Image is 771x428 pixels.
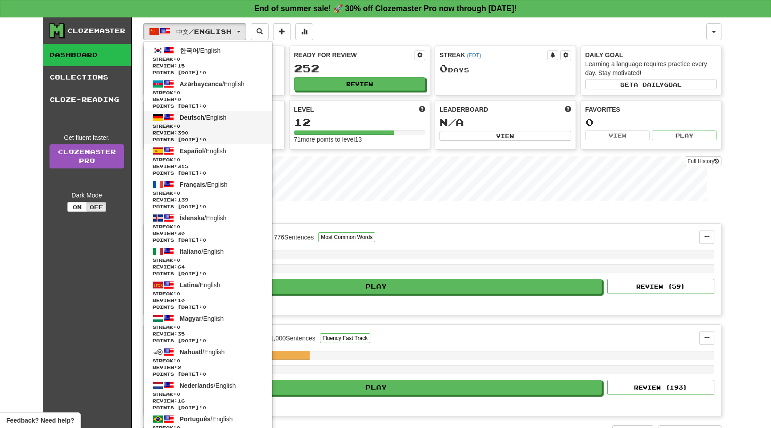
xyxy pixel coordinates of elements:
[177,56,180,62] span: 0
[419,105,425,114] span: Score more points to level up
[177,123,180,129] span: 0
[153,297,263,304] span: Review: 10
[180,80,222,88] span: Azərbaycanca
[153,264,263,270] span: Review: 64
[294,135,426,144] div: 71 more points to level 13
[153,130,263,136] span: Review: 390
[50,191,124,200] div: Dark Mode
[585,117,717,128] div: 0
[153,337,263,344] span: Points [DATE]: 0
[144,44,272,77] a: 한국어/EnglishStreak:0 Review:15Points [DATE]:0
[153,89,263,96] span: Streak:
[294,63,426,74] div: 252
[144,77,272,111] a: Azərbaycanca/EnglishStreak:0 Review:0Points [DATE]:0
[176,28,232,35] span: 中文 / English
[177,157,180,162] span: 0
[153,357,263,364] span: Streak:
[439,116,464,128] span: N/A
[251,23,269,40] button: Search sentences
[153,290,263,297] span: Streak:
[144,178,272,211] a: Français/EnglishStreak:0 Review:139Points [DATE]:0
[439,105,488,114] span: Leaderboard
[467,52,481,59] a: (EDT)
[254,4,517,13] strong: End of summer sale! 🚀 30% off Clozemaster Pro now through [DATE]!
[180,382,236,389] span: / English
[318,232,375,242] button: Most Common Words
[180,248,224,255] span: / English
[439,50,547,59] div: Streak
[143,23,246,40] button: 中文/English
[439,63,571,75] div: Day s
[153,391,263,398] span: Streak:
[294,50,415,59] div: Ready for Review
[180,415,211,423] span: Português
[144,312,272,345] a: Magyar/EnglishStreak:0 Review:35Points [DATE]:0
[294,117,426,128] div: 12
[87,202,106,212] button: Off
[153,96,263,103] span: Review: 0
[153,136,263,143] span: Points [DATE]: 0
[320,333,370,343] button: Fluency Fast Track
[177,190,180,196] span: 0
[294,77,426,91] button: Review
[6,416,74,425] span: Open feedback widget
[273,23,291,40] button: Add sentence to collection
[177,90,180,95] span: 0
[685,156,721,166] button: Full History
[144,111,272,144] a: Deutsch/EnglishStreak:0 Review:390Points [DATE]:0
[295,23,313,40] button: More stats
[144,211,272,245] a: Íslenska/EnglishStreak:0 Review:30Points [DATE]:0
[144,278,272,312] a: Latina/EnglishStreak:0 Review:10Points [DATE]:0
[180,348,225,356] span: / English
[585,80,717,89] button: Seta dailygoal
[180,114,204,121] span: Deutsch
[153,324,263,331] span: Streak:
[153,304,263,311] span: Points [DATE]: 0
[177,291,180,296] span: 0
[180,114,227,121] span: / English
[153,404,263,411] span: Points [DATE]: 0
[585,105,717,114] div: Favorites
[150,279,602,294] button: Play
[153,197,263,203] span: Review: 139
[153,56,263,63] span: Streak:
[180,147,204,155] span: Español
[180,348,203,356] span: Nahuatl
[153,270,263,277] span: Points [DATE]: 0
[177,257,180,263] span: 0
[144,345,272,379] a: Nahuatl/EnglishStreak:0 Review:2Points [DATE]:0
[43,66,131,88] a: Collections
[153,257,263,264] span: Streak:
[153,170,263,176] span: Points [DATE]: 0
[180,47,199,54] span: 한국어
[180,147,226,155] span: / English
[585,130,650,140] button: View
[144,144,272,178] a: Español/EnglishStreak:0 Review:315Points [DATE]:0
[180,47,221,54] span: / English
[294,105,314,114] span: Level
[585,50,717,59] div: Daily Goal
[270,334,315,343] div: 1,000 Sentences
[180,281,220,289] span: / English
[607,380,714,395] button: Review (193)
[153,163,263,170] span: Review: 315
[153,69,263,76] span: Points [DATE]: 0
[153,331,263,337] span: Review: 35
[50,133,124,142] div: Get fluent faster.
[153,63,263,69] span: Review: 15
[153,230,263,237] span: Review: 30
[585,59,717,77] div: Learning a language requires practice every day. Stay motivated!
[565,105,571,114] span: This week in points, UTC
[180,214,204,222] span: Íslenska
[607,279,714,294] button: Review (59)
[634,81,664,88] span: a daily
[43,88,131,111] a: Cloze-Reading
[153,190,263,197] span: Streak:
[180,214,227,222] span: / English
[439,131,571,141] button: View
[67,202,87,212] button: On
[180,181,228,188] span: / English
[439,62,448,75] span: 0
[153,123,263,130] span: Streak:
[153,364,263,371] span: Review: 2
